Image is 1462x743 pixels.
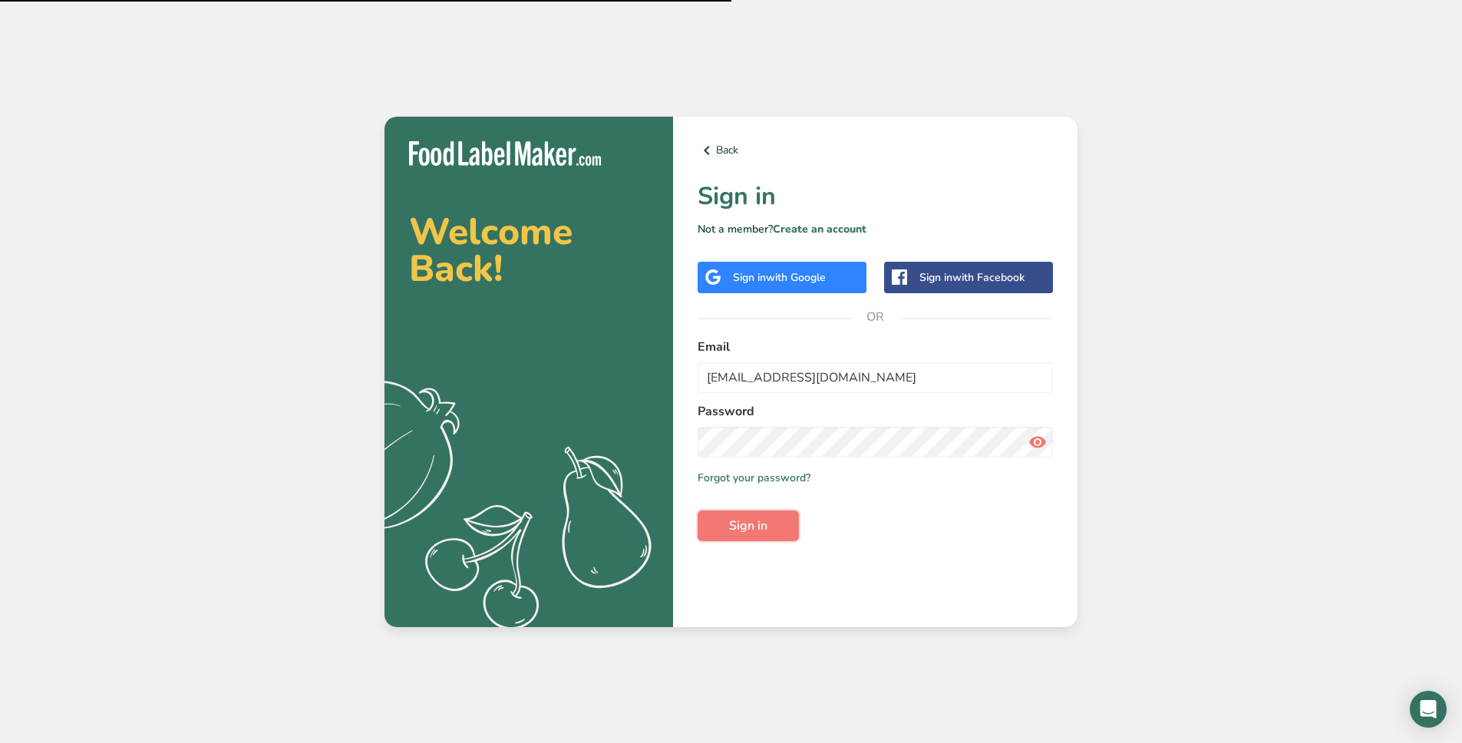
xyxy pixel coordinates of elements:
[698,178,1053,215] h1: Sign in
[698,221,1053,237] p: Not a member?
[698,362,1053,393] input: Enter Your Email
[698,510,799,541] button: Sign in
[409,213,648,287] h2: Welcome Back!
[733,269,826,286] div: Sign in
[729,517,767,535] span: Sign in
[1410,691,1447,728] div: Open Intercom Messenger
[698,470,810,486] a: Forgot your password?
[698,338,1053,356] label: Email
[952,270,1025,285] span: with Facebook
[919,269,1025,286] div: Sign in
[698,141,1053,160] a: Back
[853,294,899,340] span: OR
[773,222,866,236] a: Create an account
[409,141,601,167] img: Food Label Maker
[698,402,1053,421] label: Password
[766,270,826,285] span: with Google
